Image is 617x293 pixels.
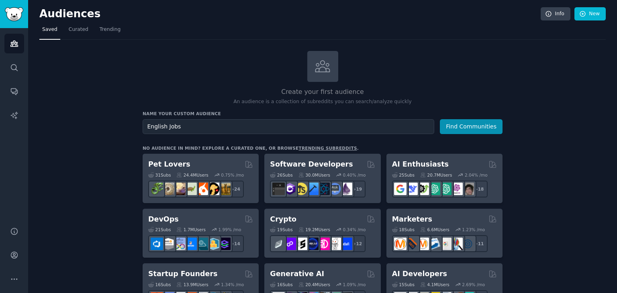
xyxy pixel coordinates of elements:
[207,183,219,195] img: PetAdvice
[462,282,485,287] div: 2.69 % /mo
[42,26,57,33] span: Saved
[349,181,366,197] div: + 19
[317,238,330,250] img: defiblockchain
[574,7,606,21] a: New
[295,238,307,250] img: ethstaker
[306,238,319,250] img: web3
[284,183,296,195] img: csharp
[148,269,217,279] h2: Startup Founders
[143,87,503,97] h2: Create your first audience
[270,227,292,232] div: 19 Sub s
[392,282,415,287] div: 15 Sub s
[439,183,452,195] img: chatgpt_prompts_
[428,238,440,250] img: Emailmarketing
[343,282,366,287] div: 1.09 % /mo
[196,238,208,250] img: platformengineering
[417,238,429,250] img: AskMarketing
[465,172,488,178] div: 2.04 % /mo
[298,146,357,151] a: trending subreddits
[196,183,208,195] img: cockatiel
[270,214,296,224] h2: Crypto
[462,238,474,250] img: OnlineMarketing
[349,235,366,252] div: + 12
[97,23,123,40] a: Trending
[148,172,171,178] div: 31 Sub s
[284,238,296,250] img: 0xPolygon
[298,282,330,287] div: 20.4M Users
[462,183,474,195] img: ArtificalIntelligence
[462,227,485,232] div: 1.23 % /mo
[143,145,359,151] div: No audience in mind? Explore a curated one, or browse .
[148,159,190,169] h2: Pet Lovers
[162,238,174,250] img: AWS_Certified_Experts
[173,183,186,195] img: leopardgeckos
[272,238,285,250] img: ethfinance
[219,227,241,232] div: 1.99 % /mo
[405,238,418,250] img: bigseo
[340,183,352,195] img: elixir
[450,238,463,250] img: MarketingResearch
[173,238,186,250] img: Docker_DevOps
[270,269,324,279] h2: Generative AI
[298,172,330,178] div: 30.0M Users
[420,227,449,232] div: 6.6M Users
[218,238,231,250] img: PlatformEngineers
[392,227,415,232] div: 18 Sub s
[69,26,88,33] span: Curated
[143,111,503,116] h3: Name your custom audience
[439,238,452,250] img: googleads
[227,181,244,197] div: + 24
[270,159,353,169] h2: Software Developers
[176,227,206,232] div: 1.7M Users
[66,23,91,40] a: Curated
[270,172,292,178] div: 26 Sub s
[405,183,418,195] img: DeepSeek
[392,269,447,279] h2: AI Developers
[5,7,23,21] img: GummySearch logo
[306,183,319,195] img: iOSProgramming
[440,119,503,134] button: Find Communities
[176,282,208,287] div: 13.9M Users
[343,227,366,232] div: 0.34 % /mo
[39,23,60,40] a: Saved
[471,235,488,252] div: + 11
[39,8,541,20] h2: Audiences
[420,172,452,178] div: 20.7M Users
[417,183,429,195] img: AItoolsCatalog
[317,183,330,195] img: reactnative
[151,183,163,195] img: herpetology
[148,282,171,287] div: 16 Sub s
[420,282,449,287] div: 4.1M Users
[148,214,179,224] h2: DevOps
[221,172,244,178] div: 0.75 % /mo
[392,172,415,178] div: 25 Sub s
[270,282,292,287] div: 16 Sub s
[394,183,407,195] img: GoogleGeminiAI
[184,183,197,195] img: turtle
[392,214,432,224] h2: Marketers
[298,227,330,232] div: 19.2M Users
[329,183,341,195] img: AskComputerScience
[450,183,463,195] img: OpenAIDev
[340,238,352,250] img: defi_
[176,172,208,178] div: 24.4M Users
[207,238,219,250] img: aws_cdk
[184,238,197,250] img: DevOpsLinks
[100,26,121,33] span: Trending
[541,7,570,21] a: Info
[143,98,503,106] p: An audience is a collection of subreddits you can search/analyze quickly
[428,183,440,195] img: chatgpt_promptDesign
[343,172,366,178] div: 0.40 % /mo
[471,181,488,197] div: + 18
[148,227,171,232] div: 21 Sub s
[151,238,163,250] img: azuredevops
[221,282,244,287] div: 1.34 % /mo
[272,183,285,195] img: software
[394,238,407,250] img: content_marketing
[162,183,174,195] img: ballpython
[329,238,341,250] img: CryptoNews
[392,159,449,169] h2: AI Enthusiasts
[143,119,434,134] input: Pick a short name, like "Digital Marketers" or "Movie-Goers"
[295,183,307,195] img: learnjavascript
[218,183,231,195] img: dogbreed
